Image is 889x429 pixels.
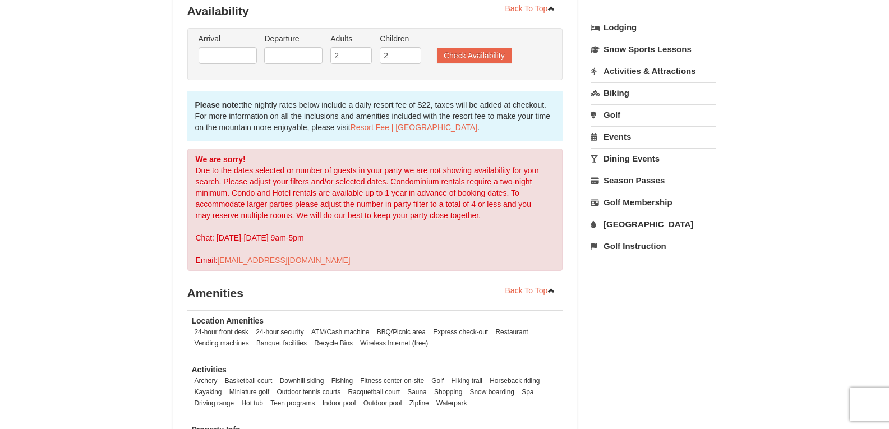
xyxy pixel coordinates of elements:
a: Biking [591,82,716,103]
strong: We are sorry! [196,155,246,164]
a: Golf Instruction [591,236,716,256]
a: [GEOGRAPHIC_DATA] [591,214,716,234]
a: Resort Fee | [GEOGRAPHIC_DATA] [351,123,477,132]
li: Recycle Bins [311,338,356,349]
li: Hiking trail [448,375,485,386]
a: Lodging [591,17,716,38]
label: Departure [264,33,323,44]
li: Banquet facilities [254,338,310,349]
li: Basketball court [222,375,275,386]
h3: Amenities [187,282,563,305]
li: Golf [429,375,446,386]
li: 24-hour security [253,326,306,338]
a: Season Passes [591,170,716,191]
li: BBQ/Picnic area [374,326,429,338]
li: Spa [519,386,536,398]
li: Archery [192,375,220,386]
li: Kayaking [192,386,225,398]
li: Waterpark [434,398,469,409]
strong: Please note: [195,100,241,109]
strong: Location Amenities [192,316,264,325]
li: Restaurant [492,326,531,338]
label: Adults [330,33,372,44]
li: Sauna [404,386,429,398]
div: the nightly rates below include a daily resort fee of $22, taxes will be added at checkout. For m... [187,91,563,141]
li: Vending machines [192,338,252,349]
a: Dining Events [591,148,716,169]
li: Fishing [329,375,356,386]
li: Wireless Internet (free) [357,338,431,349]
div: Due to the dates selected or number of guests in your party we are not showing availability for y... [187,149,563,271]
a: Snow Sports Lessons [591,39,716,59]
label: Children [380,33,421,44]
strong: Activities [192,365,227,374]
a: Golf [591,104,716,125]
a: Back To Top [498,282,563,299]
li: Outdoor pool [361,398,405,409]
li: Teen programs [268,398,317,409]
li: Snow boarding [467,386,517,398]
li: Fitness center on-site [357,375,427,386]
a: Activities & Attractions [591,61,716,81]
button: Check Availability [437,48,512,63]
li: Indoor pool [320,398,359,409]
li: Racquetball court [345,386,403,398]
li: Downhill skiing [277,375,327,386]
li: Hot tub [239,398,266,409]
li: Zipline [407,398,432,409]
li: Driving range [192,398,237,409]
a: Golf Membership [591,192,716,213]
a: Events [591,126,716,147]
li: Horseback riding [487,375,542,386]
a: [EMAIL_ADDRESS][DOMAIN_NAME] [217,256,350,265]
li: Shopping [431,386,465,398]
li: Express check-out [430,326,491,338]
li: Outdoor tennis courts [274,386,343,398]
li: ATM/Cash machine [308,326,372,338]
label: Arrival [199,33,257,44]
li: 24-hour front desk [192,326,252,338]
li: Miniature golf [227,386,272,398]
